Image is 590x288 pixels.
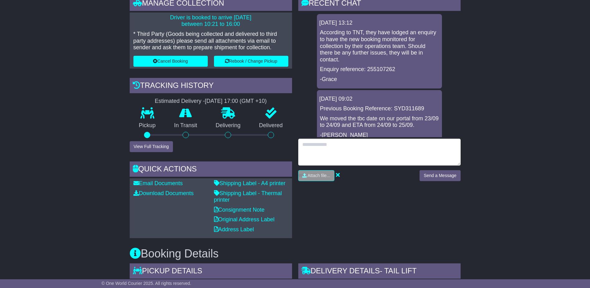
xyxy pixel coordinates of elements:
[133,180,183,186] a: Email Documents
[319,20,439,26] div: [DATE] 13:12
[320,76,439,83] p: -Grace
[214,226,254,233] a: Address Label
[214,190,282,203] a: Shipping Label - Thermal printer
[214,216,275,223] a: Original Address Label
[320,29,439,63] p: According to TNT, they have lodged an enquiry to have the new booking monitored for collection by...
[130,263,292,280] div: Pickup Details
[130,78,292,95] div: Tracking history
[133,14,288,28] p: Driver is booked to arrive [DATE] between 10:21 to 16:00
[214,56,288,67] button: Rebook / Change Pickup
[214,207,265,213] a: Consignment Note
[205,98,267,105] div: [DATE] 17:00 (GMT +10)
[298,263,461,280] div: Delivery Details
[320,115,439,129] p: We moved the tbc date on our portal from 23/09 to 24/09 and ETA from 24/09 to 25/09.
[420,170,460,181] button: Send a Message
[130,247,461,260] h3: Booking Details
[250,122,292,129] p: Delivered
[133,31,288,51] p: * Third Party (Goods being collected and delivered to third party addresses) please send all atta...
[130,122,165,129] p: Pickup
[133,56,208,67] button: Cancel Booking
[319,96,439,103] div: [DATE] 09:02
[165,122,207,129] p: In Transit
[133,190,194,196] a: Download Documents
[130,141,173,152] button: View Full Tracking
[380,266,416,275] span: - Tail Lift
[214,180,286,186] a: Shipping Label - A4 printer
[130,161,292,178] div: Quick Actions
[320,132,439,139] p: -[PERSON_NAME]
[130,98,292,105] div: Estimated Delivery -
[207,122,250,129] p: Delivering
[320,66,439,73] p: Enquiry reference: 255107262
[101,281,191,286] span: © One World Courier 2025. All rights reserved.
[320,105,439,112] p: Previous Booking Reference: SYD311689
